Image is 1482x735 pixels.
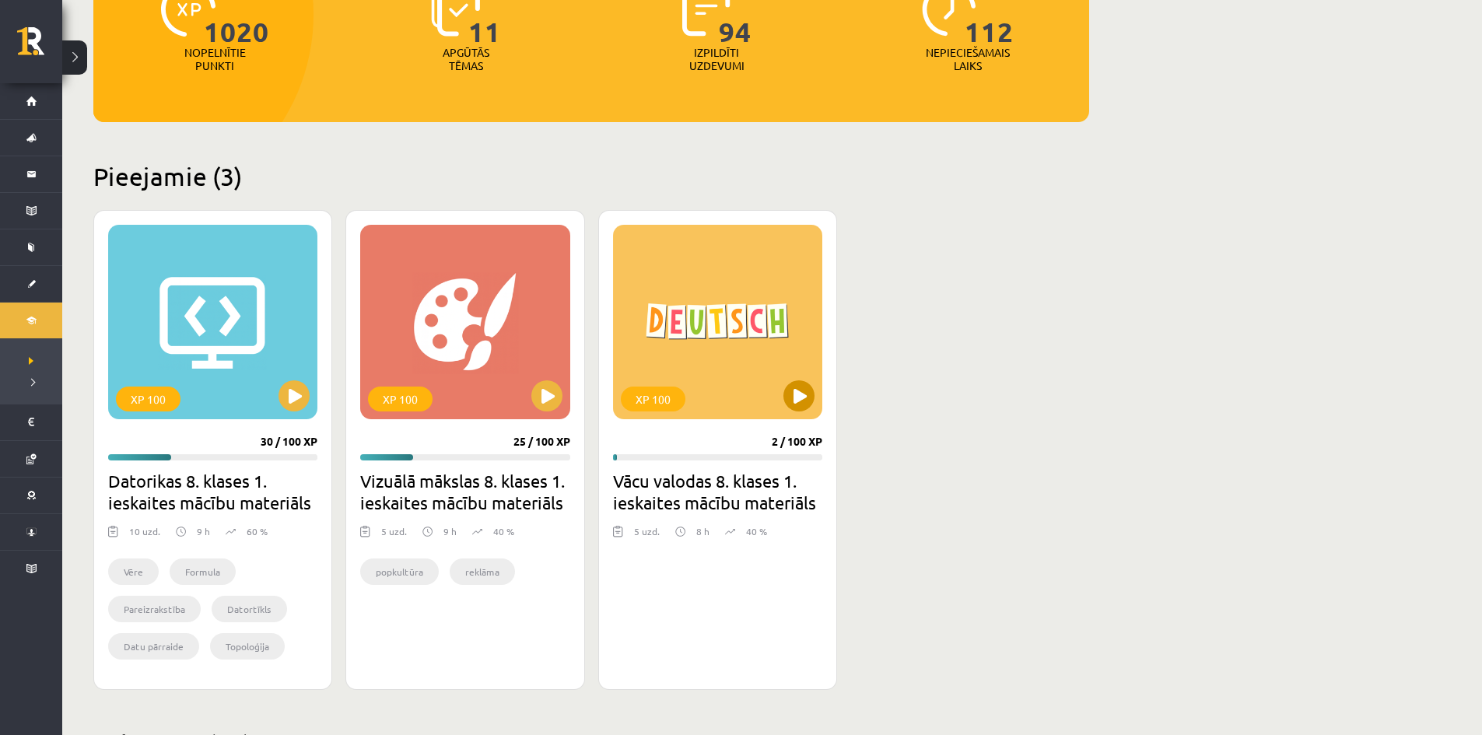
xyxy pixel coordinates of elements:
div: 10 uzd. [129,524,160,548]
div: XP 100 [368,387,433,411]
h2: Pieejamie (3) [93,161,1089,191]
li: Vēre [108,558,159,585]
div: 5 uzd. [634,524,660,548]
p: Nopelnītie punkti [184,46,246,72]
li: Formula [170,558,236,585]
div: 5 uzd. [381,524,407,548]
li: Topoloģija [210,633,285,660]
li: reklāma [450,558,515,585]
p: 40 % [493,524,514,538]
p: Izpildīti uzdevumi [686,46,747,72]
li: Pareizrakstība [108,596,201,622]
h2: Vācu valodas 8. klases 1. ieskaites mācību materiāls [613,470,822,513]
p: 60 % [247,524,268,538]
li: popkultūra [360,558,439,585]
li: Datu pārraide [108,633,199,660]
li: Datortīkls [212,596,287,622]
h2: Vizuālā mākslas 8. klases 1. ieskaites mācību materiāls [360,470,569,513]
p: 8 h [696,524,709,538]
p: 40 % [746,524,767,538]
p: 9 h [443,524,457,538]
p: 9 h [197,524,210,538]
a: Rīgas 1. Tālmācības vidusskola [17,27,62,66]
div: XP 100 [116,387,180,411]
h2: Datorikas 8. klases 1. ieskaites mācību materiāls [108,470,317,513]
div: XP 100 [621,387,685,411]
p: Nepieciešamais laiks [926,46,1010,72]
p: Apgūtās tēmas [436,46,496,72]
